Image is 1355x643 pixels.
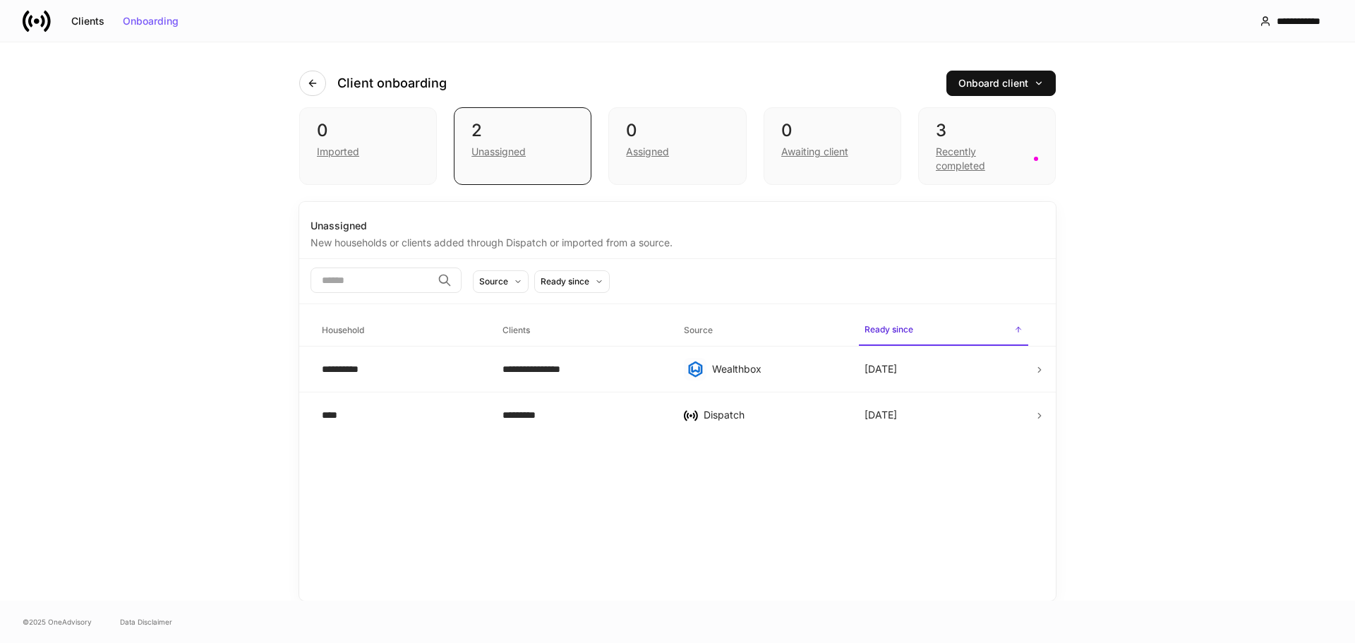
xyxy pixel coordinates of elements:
h6: Household [322,323,364,337]
div: Wealthbox [712,362,842,376]
button: Onboarding [114,10,188,32]
div: 0Imported [299,107,437,185]
button: Source [473,270,529,293]
div: 0 [626,119,728,142]
div: 2 [471,119,574,142]
div: Clients [71,16,104,26]
div: Assigned [626,145,669,159]
span: Clients [497,316,666,345]
button: Onboard client [946,71,1056,96]
div: Onboarding [123,16,179,26]
h6: Ready since [865,323,913,336]
div: New households or clients added through Dispatch or imported from a source. [311,233,1044,250]
div: Unassigned [471,145,526,159]
span: © 2025 OneAdvisory [23,616,92,627]
h6: Source [684,323,713,337]
div: Imported [317,145,359,159]
div: Ready since [541,275,589,288]
div: 3 [936,119,1038,142]
p: [DATE] [865,362,897,376]
h6: Clients [502,323,530,337]
div: Onboard client [958,78,1044,88]
p: [DATE] [865,408,897,422]
div: 2Unassigned [454,107,591,185]
div: 0 [317,119,419,142]
div: 0 [781,119,884,142]
div: 0Awaiting client [764,107,901,185]
span: Household [316,316,486,345]
div: Awaiting client [781,145,848,159]
a: Data Disclaimer [120,616,172,627]
div: 0Assigned [608,107,746,185]
div: 3Recently completed [918,107,1056,185]
div: Unassigned [311,219,1044,233]
button: Ready since [534,270,610,293]
div: Source [479,275,508,288]
span: Source [678,316,848,345]
div: Recently completed [936,145,1025,173]
h4: Client onboarding [337,75,447,92]
span: Ready since [859,316,1028,346]
button: Clients [62,10,114,32]
div: Dispatch [704,408,842,422]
